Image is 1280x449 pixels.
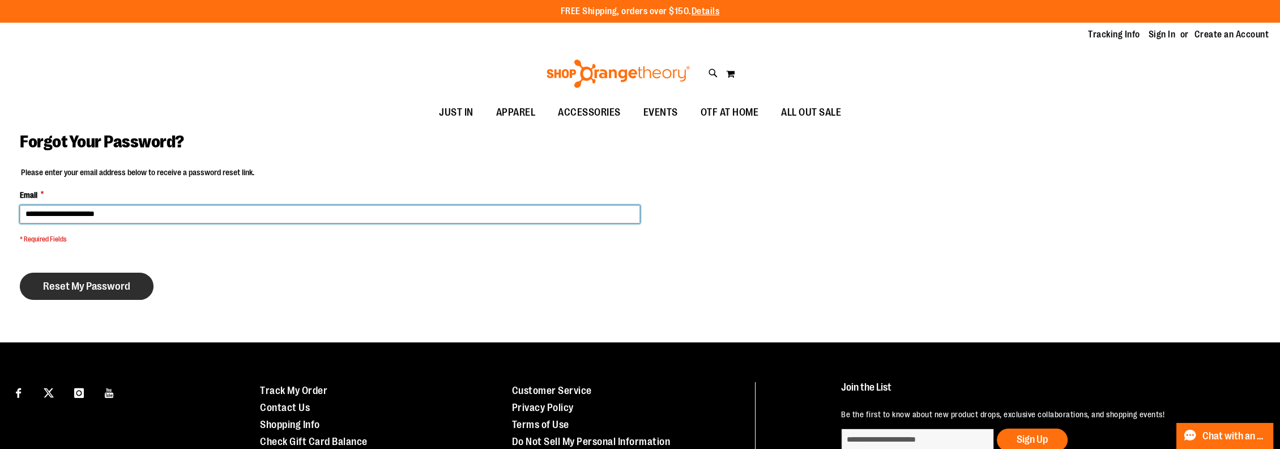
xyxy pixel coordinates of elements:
[1088,28,1140,41] a: Tracking Info
[69,382,89,402] a: Visit our Instagram page
[1194,28,1269,41] a: Create an Account
[43,280,130,293] span: Reset My Password
[20,273,153,300] button: Reset My Password
[841,409,1251,420] p: Be the first to know about new product drops, exclusive collaborations, and shopping events!
[20,167,255,178] legend: Please enter your email address below to receive a password reset link.
[1149,28,1176,41] a: Sign In
[1176,423,1274,449] button: Chat with an Expert
[1017,434,1048,445] span: Sign Up
[260,402,310,413] a: Contact Us
[100,382,120,402] a: Visit our Youtube page
[643,100,678,125] span: EVENTS
[692,6,720,16] a: Details
[512,419,569,430] a: Terms of Use
[20,132,184,151] span: Forgot Your Password?
[561,5,720,18] p: FREE Shipping, orders over $150.
[545,60,692,88] img: Shop Orangetheory
[512,385,592,396] a: Customer Service
[781,100,841,125] span: ALL OUT SALE
[496,100,536,125] span: APPAREL
[512,402,574,413] a: Privacy Policy
[44,388,54,398] img: Twitter
[8,382,28,402] a: Visit our Facebook page
[701,100,759,125] span: OTF AT HOME
[1202,431,1266,442] span: Chat with an Expert
[439,100,473,125] span: JUST IN
[260,419,320,430] a: Shopping Info
[512,436,671,447] a: Do Not Sell My Personal Information
[20,235,640,244] span: * Required Fields
[260,385,327,396] a: Track My Order
[558,100,621,125] span: ACCESSORIES
[20,189,37,201] span: Email
[260,436,368,447] a: Check Gift Card Balance
[841,382,1251,403] h4: Join the List
[39,382,59,402] a: Visit our X page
